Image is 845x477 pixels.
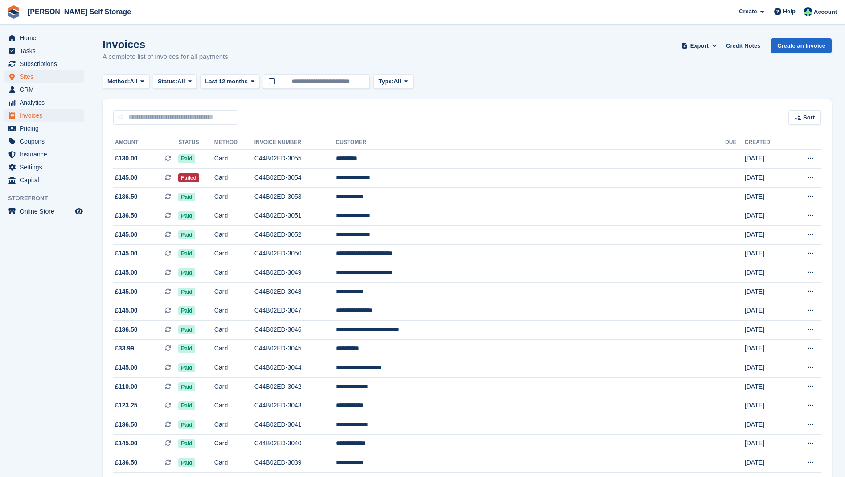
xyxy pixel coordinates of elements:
td: Card [214,282,254,301]
th: Status [178,136,214,150]
span: Subscriptions [20,58,73,70]
td: C44B02ED-3040 [254,434,336,453]
td: C44B02ED-3041 [254,415,336,435]
td: [DATE] [745,396,789,415]
a: menu [4,32,84,44]
span: £145.00 [115,249,138,258]
td: Card [214,169,254,188]
td: C44B02ED-3039 [254,453,336,473]
a: menu [4,109,84,122]
span: £145.00 [115,287,138,296]
th: Due [725,136,745,150]
span: £145.00 [115,439,138,448]
span: All [177,77,185,86]
span: Analytics [20,96,73,109]
td: C44B02ED-3049 [254,263,336,283]
td: C44B02ED-3052 [254,226,336,245]
td: C44B02ED-3051 [254,206,336,226]
span: Paid [178,420,195,429]
a: Credit Notes [722,38,764,53]
span: £136.50 [115,325,138,334]
td: C44B02ED-3047 [254,301,336,321]
span: Online Store [20,205,73,218]
a: menu [4,45,84,57]
img: Dafydd Pritchard [804,7,812,16]
a: menu [4,135,84,148]
td: [DATE] [745,358,789,378]
span: £145.00 [115,173,138,182]
span: CRM [20,83,73,96]
span: Sort [803,113,815,122]
td: [DATE] [745,301,789,321]
span: £136.50 [115,458,138,467]
a: menu [4,96,84,109]
span: Export [690,41,709,50]
span: Home [20,32,73,44]
span: All [130,77,138,86]
td: [DATE] [745,321,789,340]
span: Invoices [20,109,73,122]
td: C44B02ED-3043 [254,396,336,415]
span: Paid [178,193,195,201]
button: Method: All [103,74,149,89]
td: [DATE] [745,434,789,453]
td: [DATE] [745,263,789,283]
td: Card [214,321,254,340]
span: Paid [178,325,195,334]
span: Paid [178,211,195,220]
a: menu [4,70,84,83]
td: [DATE] [745,149,789,169]
td: C44B02ED-3053 [254,187,336,206]
a: menu [4,83,84,96]
span: Coupons [20,135,73,148]
span: Paid [178,363,195,372]
span: Paid [178,288,195,296]
td: Card [214,301,254,321]
td: [DATE] [745,187,789,206]
td: Card [214,396,254,415]
span: Paid [178,458,195,467]
span: Capital [20,174,73,186]
p: A complete list of invoices for all payments [103,52,228,62]
td: Card [214,244,254,263]
td: C44B02ED-3050 [254,244,336,263]
span: Tasks [20,45,73,57]
td: [DATE] [745,415,789,435]
span: Failed [178,173,199,182]
td: Card [214,415,254,435]
span: £136.50 [115,420,138,429]
h1: Invoices [103,38,228,50]
a: Create an Invoice [771,38,832,53]
span: Paid [178,230,195,239]
span: All [394,77,401,86]
span: £110.00 [115,382,138,391]
span: Storefront [8,194,89,203]
button: Status: All [153,74,197,89]
td: Card [214,226,254,245]
td: [DATE] [745,206,789,226]
span: Create [739,7,757,16]
a: menu [4,161,84,173]
td: [DATE] [745,453,789,473]
td: Card [214,187,254,206]
span: Paid [178,344,195,353]
span: Status: [158,77,177,86]
a: [PERSON_NAME] Self Storage [24,4,135,19]
th: Customer [336,136,725,150]
th: Method [214,136,254,150]
span: £145.00 [115,268,138,277]
td: [DATE] [745,282,789,301]
span: Paid [178,249,195,258]
td: C44B02ED-3055 [254,149,336,169]
span: £136.50 [115,211,138,220]
td: Card [214,434,254,453]
button: Export [680,38,719,53]
span: Paid [178,306,195,315]
a: menu [4,148,84,160]
td: C44B02ED-3044 [254,358,336,378]
th: Created [745,136,789,150]
td: [DATE] [745,169,789,188]
td: C44B02ED-3045 [254,339,336,358]
span: Paid [178,401,195,410]
span: Paid [178,154,195,163]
